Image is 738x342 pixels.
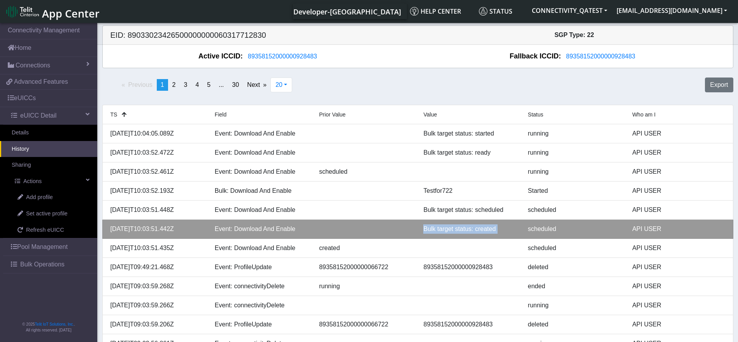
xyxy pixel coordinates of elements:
span: Value [423,111,437,118]
div: API USER [626,263,731,272]
div: [DATE]T09:49:21.468Z [105,263,209,272]
div: Bulk target status: scheduled [417,205,522,215]
a: Bulk Operations [3,256,97,273]
div: [DATE]T10:04:05.089Z [105,129,209,138]
div: [DATE]T10:03:51.442Z [105,224,209,234]
span: Connections [16,61,50,70]
span: Developer-[GEOGRAPHIC_DATA] [293,7,401,16]
span: Active ICCID: [198,51,243,62]
span: eUICC Detail [20,111,56,120]
div: [DATE]T09:03:59.206Z [105,320,209,329]
button: 89358152000000928483 [243,51,322,62]
div: [DATE]T10:03:51.435Z [105,243,209,253]
div: Event: ProfileUpdate [209,320,313,329]
div: 89358152000000928483 [417,320,522,329]
span: 5 [207,81,210,88]
div: [DATE]T10:03:52.193Z [105,186,209,196]
div: running [522,167,626,176]
div: API USER [626,167,731,176]
div: running [522,148,626,157]
a: Help center [407,4,476,19]
button: Export [705,78,733,92]
div: Event: connectivityDelete [209,301,313,310]
div: running [522,301,626,310]
button: 89358152000000928483 [561,51,640,62]
div: [DATE]T09:03:59.268Z [105,282,209,291]
div: deleted [522,263,626,272]
a: Actions [3,173,97,190]
button: CONNECTIVITY_QATEST [527,4,612,18]
div: Event: Download And Enable [209,205,313,215]
span: Add profile [26,193,53,202]
ul: Pagination [102,79,271,91]
a: Status [476,4,527,19]
div: deleted [522,320,626,329]
span: 89358152000000928483 [248,53,317,60]
a: Telit IoT Solutions, Inc. [35,322,74,326]
span: Fallback ICCID: [510,51,561,62]
span: 2 [172,81,176,88]
span: Prior Value [319,111,345,118]
div: [DATE]T10:03:52.472Z [105,148,209,157]
h5: EID: 89033023426500000000060317712830 [105,30,418,40]
div: API USER [626,129,731,138]
div: Testfor722 [417,186,522,196]
div: [DATE]T10:03:51.448Z [105,205,209,215]
div: Bulk: Download And Enable [209,186,313,196]
span: Field [215,111,226,118]
a: eUICC Detail [3,107,97,124]
span: TS [110,111,117,118]
div: API USER [626,205,731,215]
a: Refresh eUICC [6,222,97,238]
div: running [313,282,417,291]
div: Event: Download And Enable [209,243,313,253]
a: Next page [243,79,270,91]
div: Event: Download And Enable [209,167,313,176]
span: Advanced Features [14,77,68,86]
span: Status [528,111,543,118]
span: 4 [195,81,199,88]
div: API USER [626,282,731,291]
span: 89358152000000928483 [566,53,635,60]
span: 3 [184,81,187,88]
div: API USER [626,301,731,310]
div: 89358152000000928483 [417,263,522,272]
div: Bulk target status: created [417,224,522,234]
span: App Center [42,6,100,21]
span: Actions [23,177,42,186]
div: 89358152000000066722 [313,320,417,329]
div: Event: Download And Enable [209,129,313,138]
span: Who am I [632,111,656,118]
div: created [313,243,417,253]
div: Event: Download And Enable [209,148,313,157]
a: Your current platform instance [293,4,401,19]
div: ended [522,282,626,291]
div: Started [522,186,626,196]
div: Event: connectivityDelete [209,282,313,291]
span: Bulk Operations [20,260,65,269]
div: API USER [626,186,731,196]
span: SGP Type: 22 [554,32,594,38]
a: Pool Management [3,238,97,256]
img: logo-telit-cinterion-gw-new.png [6,5,39,18]
span: 30 [232,81,239,88]
div: API USER [626,243,731,253]
span: Status [479,7,512,16]
div: 89358152000000066722 [313,263,417,272]
div: API USER [626,224,731,234]
div: API USER [626,320,731,329]
div: running [522,129,626,138]
span: Set active profile [26,210,67,218]
span: 1 [161,81,164,88]
span: Previous [128,81,152,88]
a: App Center [6,3,98,20]
button: [EMAIL_ADDRESS][DOMAIN_NAME] [612,4,732,18]
span: 20 [275,81,282,88]
a: Add profile [6,189,97,206]
div: [DATE]T10:03:52.461Z [105,167,209,176]
div: API USER [626,148,731,157]
span: ... [219,81,224,88]
div: [DATE]T09:03:59.266Z [105,301,209,310]
div: Event: Download And Enable [209,224,313,234]
div: Event: ProfileUpdate [209,263,313,272]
